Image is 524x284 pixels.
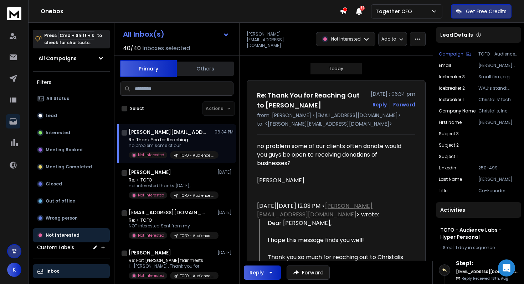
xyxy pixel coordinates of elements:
[360,6,365,11] span: 36
[381,36,396,42] p: Add to
[46,198,75,204] p: Out of office
[46,113,57,119] p: Lead
[478,97,518,102] p: Christalis’ tech meets Fortune 1000
[177,61,234,77] button: Others
[33,91,110,106] button: All Status
[439,74,465,80] p: Icebreaker 3
[7,263,21,277] button: K
[33,126,110,140] button: Interested
[257,142,410,168] div: no problem some of our clients often donate would you guys be open to receiving donations of busi...
[138,193,164,198] p: Not Interested
[329,66,343,72] p: Today
[439,51,471,57] button: Campaign
[257,90,366,110] h1: Re: Thank You for Reaching Out to [PERSON_NAME]
[58,31,95,40] span: Cmd + Shift + k
[456,244,495,251] span: 1 day in sequence
[120,60,177,77] button: Primary
[217,210,233,215] p: [DATE]
[440,244,452,251] span: 1 Step
[491,276,508,281] span: 13th, Aug
[244,265,281,280] button: Reply
[456,259,518,268] h6: Step 1 :
[46,147,83,153] p: Meeting Booked
[33,264,110,278] button: Inbox
[439,120,462,125] p: First Name
[138,233,164,238] p: Not Interested
[123,31,164,38] h1: All Inbox(s)
[138,273,164,278] p: Not Interested
[180,273,214,279] p: TCFO - Audience Labs - Hyper Personal
[33,143,110,157] button: Meeting Booked
[439,131,459,137] p: Subject 3
[478,63,518,68] p: [PERSON_NAME][EMAIL_ADDRESS][DOMAIN_NAME]
[257,176,410,185] div: [PERSON_NAME]
[268,219,410,227] div: Dear [PERSON_NAME],
[44,32,102,46] p: Press to check for shortcuts.
[129,217,214,223] p: Re: + TCFO
[498,259,515,277] div: Open Intercom Messenger
[129,169,171,176] h1: [PERSON_NAME]
[180,193,214,198] p: TCFO - Audience Labs - Hyper Personal
[257,120,415,127] p: to: <[PERSON_NAME][EMAIL_ADDRESS][DOMAIN_NAME]>
[478,165,518,171] p: 250-499
[440,226,517,241] h1: TCFO - Audience Labs - Hyper Personal
[129,143,214,148] p: no problem some of our
[217,250,233,256] p: [DATE]
[129,177,214,183] p: Re: + TCFO
[129,223,214,229] p: NOT interested Sent from my
[439,154,458,159] p: Subject 1
[456,269,518,274] h6: [EMAIL_ADDRESS][DOMAIN_NAME]
[376,8,415,15] p: Together CFO
[439,188,447,194] p: title
[33,51,110,65] button: All Campaigns
[46,215,78,221] p: Wrong person
[46,96,69,101] p: All Status
[46,268,59,274] p: Inbox
[33,194,110,208] button: Out of office
[215,129,233,135] p: 06:34 PM
[33,177,110,191] button: Closed
[436,202,521,218] div: Activities
[478,188,518,194] p: Co-Founder
[46,181,62,187] p: Closed
[439,142,459,148] p: Subject 2
[466,8,507,15] p: Get Free Credits
[257,202,410,219] div: [DATE][DATE] 12:03 PM < > wrote:
[180,233,214,238] p: TCFO - Audience Labs - Hyper Personal
[142,44,190,53] h3: Inboxes selected
[129,128,207,136] h1: [PERSON_NAME][EMAIL_ADDRESS][DOMAIN_NAME]
[129,137,214,143] p: Re: Thank You for Reaching
[439,108,476,114] p: Company Name
[33,77,110,87] h3: Filters
[138,152,164,158] p: Not Interested
[440,31,473,38] p: Lead Details
[37,244,74,251] h3: Custom Labels
[440,245,517,251] div: |
[250,269,264,276] div: Reply
[462,276,508,281] p: Reply Received
[46,130,70,136] p: Interested
[478,85,518,91] p: WAU’s stand: Values over sale
[247,31,312,48] p: [PERSON_NAME][EMAIL_ADDRESS][DOMAIN_NAME]
[129,249,171,256] h1: [PERSON_NAME]
[439,63,451,68] p: Email
[451,4,512,19] button: Get Free Credits
[478,74,518,80] p: Small firm, big market impact
[7,7,21,20] img: logo
[129,263,214,269] p: Hi [PERSON_NAME], Thank you for
[41,7,340,16] h1: Onebox
[33,160,110,174] button: Meeting Completed
[439,177,462,182] p: Last Name
[129,183,214,189] p: not interested thanks [DATE],
[257,202,373,219] a: [PERSON_NAME][EMAIL_ADDRESS][DOMAIN_NAME]
[46,164,92,170] p: Meeting Completed
[129,209,207,216] h1: [EMAIL_ADDRESS][DOMAIN_NAME]
[478,177,518,182] p: [PERSON_NAME]
[287,265,330,280] button: Forward
[478,51,518,57] p: TCFO - Audience Labs - Hyper Personal
[46,232,79,238] p: Not Interested
[393,101,415,108] div: Forward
